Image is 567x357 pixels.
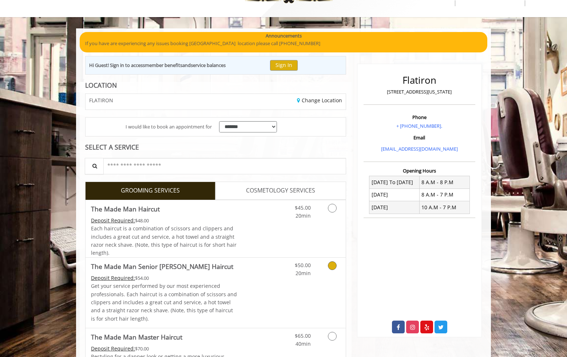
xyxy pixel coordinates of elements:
[419,176,469,189] td: 8 A.M - 8 P.M
[296,212,311,219] span: 20min
[91,217,237,225] div: $48.00
[295,262,311,269] span: $50.00
[91,274,237,282] div: $54.00
[91,204,160,214] b: The Made Man Haircut
[369,189,420,201] td: [DATE]
[121,186,180,195] span: GROOMING SERVICES
[296,340,311,347] span: 40min
[91,282,237,323] p: Get your service performed by our most experienced professionals. Each haircut is a combination o...
[381,146,458,152] a: [EMAIL_ADDRESS][DOMAIN_NAME]
[369,201,420,214] td: [DATE]
[91,274,135,281] span: This service needs some Advance to be paid before we block your appointment
[246,186,315,195] span: COSMETOLOGY SERVICES
[419,201,469,214] td: 10 A.M - 7 P.M
[91,225,237,256] span: Each haircut is a combination of scissors and clippers and includes a great cut and service, a ho...
[91,332,182,342] b: The Made Man Master Haircut
[126,123,212,131] span: I would like to book an appointment for
[295,204,311,211] span: $45.00
[85,81,117,90] b: LOCATION
[365,88,473,96] p: [STREET_ADDRESS][US_STATE]
[266,32,302,40] b: Announcements
[145,62,182,68] b: member benefits
[297,97,342,104] a: Change Location
[369,176,420,189] td: [DATE] To [DATE]
[365,135,473,140] h3: Email
[191,62,226,68] b: service balances
[364,168,475,173] h3: Opening Hours
[91,345,237,353] div: $70.00
[91,217,135,224] span: This service needs some Advance to be paid before we block your appointment
[365,75,473,86] h2: Flatiron
[91,345,135,352] span: This service needs some Advance to be paid before we block your appointment
[85,40,482,47] p: If you have are experiencing any issues booking [GEOGRAPHIC_DATA] location please call [PHONE_NUM...
[91,261,233,271] b: The Made Man Senior [PERSON_NAME] Haircut
[365,115,473,120] h3: Phone
[295,332,311,339] span: $65.00
[396,123,442,129] a: + [PHONE_NUMBER].
[89,62,226,69] div: Hi Guest! Sign in to access and
[85,158,104,174] button: Service Search
[89,98,113,103] span: FLATIRON
[419,189,469,201] td: 8 A.M - 7 P.M
[296,270,311,277] span: 20min
[270,60,298,71] button: Sign In
[85,144,346,151] div: SELECT A SERVICE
